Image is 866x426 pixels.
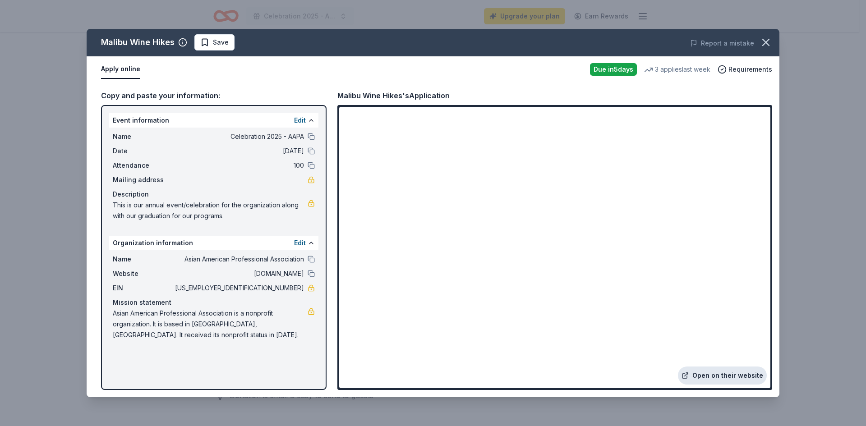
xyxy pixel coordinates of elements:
span: Requirements [728,64,772,75]
button: Edit [294,115,306,126]
span: Asian American Professional Association is a nonprofit organization. It is based in [GEOGRAPHIC_D... [113,308,308,340]
div: Event information [109,113,318,128]
span: Attendance [113,160,173,171]
div: Due in 5 days [590,63,637,76]
div: Organization information [109,236,318,250]
span: [DATE] [173,146,304,156]
span: Mailing address [113,174,173,185]
span: [US_EMPLOYER_IDENTIFICATION_NUMBER] [173,283,304,293]
span: Date [113,146,173,156]
button: Apply online [101,60,140,79]
span: 100 [173,160,304,171]
span: Asian American Professional Association [173,254,304,265]
button: Edit [294,238,306,248]
div: Copy and paste your information: [101,90,327,101]
span: [DOMAIN_NAME] [173,268,304,279]
button: Save [194,34,235,50]
a: Open on their website [678,366,767,385]
span: This is our annual event/celebration for the organization along with our graduation for our progr... [113,200,308,221]
button: Report a mistake [690,38,754,49]
span: Name [113,254,173,265]
span: Celebration 2025 - AAPA [173,131,304,142]
span: Website [113,268,173,279]
div: Mission statement [113,297,315,308]
div: Malibu Wine Hikes [101,35,175,50]
div: Description [113,189,315,200]
span: Save [213,37,229,48]
div: 3 applies last week [644,64,710,75]
span: Name [113,131,173,142]
div: Malibu Wine Hikes's Application [337,90,450,101]
span: EIN [113,283,173,293]
button: Requirements [718,64,772,75]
